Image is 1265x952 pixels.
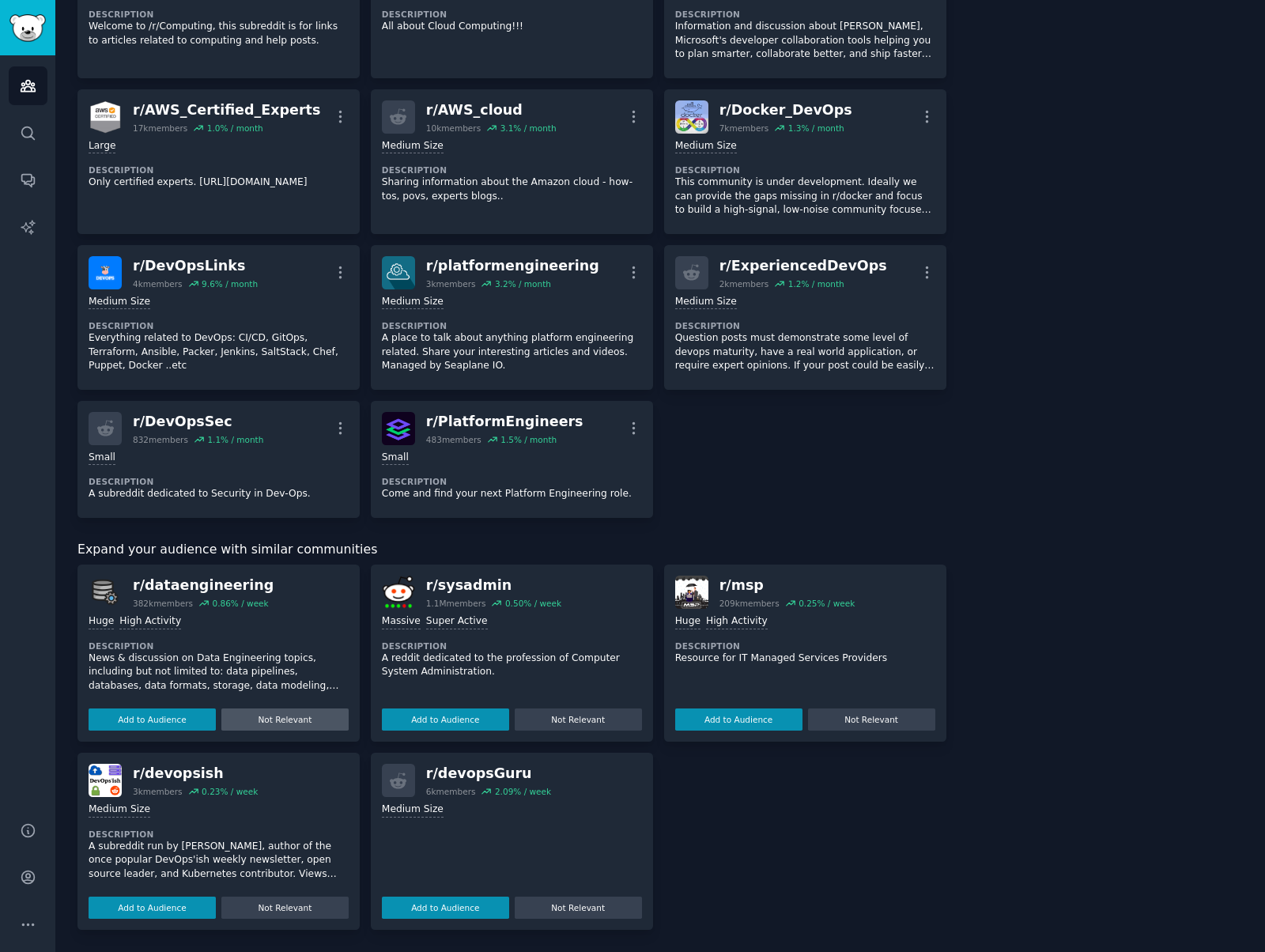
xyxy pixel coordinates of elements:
img: DevOpsLinks [89,256,122,289]
div: 3k members [426,278,476,289]
div: r/ AWS_cloud [426,100,557,120]
dt: Description [89,476,349,487]
div: Massive [382,614,421,629]
button: Not Relevant [221,897,349,919]
div: 6k members [426,786,476,797]
span: Expand your audience with similar communities [77,540,377,560]
div: Medium Size [89,295,150,310]
div: 4k members [133,278,183,289]
button: Not Relevant [515,897,642,919]
div: r/ PlatformEngineers [426,412,583,432]
dt: Description [89,829,349,840]
div: Huge [89,614,114,629]
p: A reddit dedicated to the profession of Computer System Administration. [382,652,642,679]
img: dataengineering [89,576,122,609]
button: Add to Audience [382,897,509,919]
div: Super Active [426,614,488,629]
div: r/ DevOpsSec [133,412,263,432]
div: High Activity [706,614,768,629]
a: platformengineeringr/platformengineering3kmembers3.2% / monthMedium SizeDescriptionA place to tal... [371,245,653,390]
p: All about Cloud Computing!!! [382,20,642,34]
div: Small [89,451,115,466]
div: 382k members [133,598,193,609]
p: Welcome to /r/Computing, this subreddit is for links to articles related to computing and help po... [89,20,349,47]
dt: Description [382,164,642,176]
a: r/ExperiencedDevOps2kmembers1.2% / monthMedium SizeDescriptionQuestion posts must demonstrate som... [664,245,946,390]
div: 483 members [426,434,481,445]
dt: Description [89,9,349,20]
dt: Description [382,320,642,331]
div: r/ sysadmin [426,576,561,595]
a: r/DevOpsSec832members1.1% / monthSmallDescriptionA subreddit dedicated to Security in Dev-Ops. [77,401,360,518]
div: 7k members [719,123,769,134]
button: Add to Audience [675,708,802,731]
p: Resource for IT Managed Services Providers [675,652,935,666]
img: AWS_Certified_Experts [89,100,122,134]
button: Add to Audience [382,708,509,731]
div: Medium Size [382,139,444,154]
button: Not Relevant [515,708,642,731]
div: Small [382,451,409,466]
div: 209k members [719,598,780,609]
a: r/AWS_cloud10kmembers3.1% / monthMedium SizeDescriptionSharing information about the Amazon cloud... [371,89,653,234]
a: AWS_Certified_Expertsr/AWS_Certified_Experts17kmembers1.0% / monthLargeDescriptionOnly certified ... [77,89,360,234]
div: r/ msp [719,576,855,595]
button: Not Relevant [808,708,935,731]
p: A subreddit run by [PERSON_NAME], author of the once popular DevOps'ish weekly newsletter, open s... [89,840,349,882]
img: msp [675,576,708,609]
dt: Description [675,164,935,176]
button: Not Relevant [221,708,349,731]
dt: Description [675,640,935,652]
div: Huge [675,614,700,629]
div: Medium Size [382,803,444,818]
div: 3.1 % / month [500,123,557,134]
dt: Description [89,640,349,652]
p: Sharing information about the Amazon cloud - how-tos, povs, experts blogs.. [382,176,642,203]
a: PlatformEngineersr/PlatformEngineers483members1.5% / monthSmallDescriptionCome and find your next... [371,401,653,518]
dt: Description [675,9,935,20]
button: Add to Audience [89,897,216,919]
div: 3k members [133,786,183,797]
p: Come and find your next Platform Engineering role. [382,487,642,501]
div: 1.1M members [426,598,486,609]
p: A place to talk about anything platform engineering related. Share your interesting articles and ... [382,331,642,373]
div: Medium Size [675,295,737,310]
div: 3.2 % / month [495,278,551,289]
img: sysadmin [382,576,415,609]
div: 2k members [719,278,769,289]
div: 17k members [133,123,187,134]
a: DevOpsLinksr/DevOpsLinks4kmembers9.6% / monthMedium SizeDescriptionEverything related to DevOps: ... [77,245,360,390]
div: 1.2 % / month [788,278,844,289]
p: Only certified experts. [URL][DOMAIN_NAME] [89,176,349,190]
div: 9.6 % / month [202,278,258,289]
p: A subreddit dedicated to Security in Dev-Ops. [89,487,349,501]
p: Everything related to DevOps: CI/CD, GitOps, Terraform, Ansible, Packer, Jenkins, SaltStack, Chef... [89,331,349,373]
div: 1.3 % / month [788,123,844,134]
div: r/ dataengineering [133,576,274,595]
a: Docker_DevOpsr/Docker_DevOps7kmembers1.3% / monthMedium SizeDescriptionThis community is under de... [664,89,946,234]
div: 10k members [426,123,481,134]
div: 2.09 % / week [495,786,551,797]
div: r/ ExperiencedDevOps [719,256,887,276]
p: This community is under development. Ideally we can provide the gaps missing in r/docker and focu... [675,176,935,217]
img: devopsish [89,764,122,797]
div: r/ devopsish [133,764,258,784]
div: r/ AWS_Certified_Experts [133,100,320,120]
div: 0.86 % / week [212,598,268,609]
div: 1.0 % / month [207,123,263,134]
img: GummySearch logo [9,14,46,42]
p: Question posts must demonstrate some level of devops maturity, have a real world application, or ... [675,331,935,373]
p: News & discussion on Data Engineering topics, including but not limited to: data pipelines, datab... [89,652,349,693]
dt: Description [382,9,642,20]
dt: Description [382,640,642,652]
dt: Description [382,476,642,487]
img: PlatformEngineers [382,412,415,445]
img: platformengineering [382,256,415,289]
div: 0.23 % / week [202,786,258,797]
dt: Description [675,320,935,331]
div: r/ devopsGuru [426,764,551,784]
div: r/ DevOpsLinks [133,256,258,276]
div: r/ Docker_DevOps [719,100,852,120]
div: Medium Size [89,803,150,818]
div: 0.25 % / week [799,598,855,609]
